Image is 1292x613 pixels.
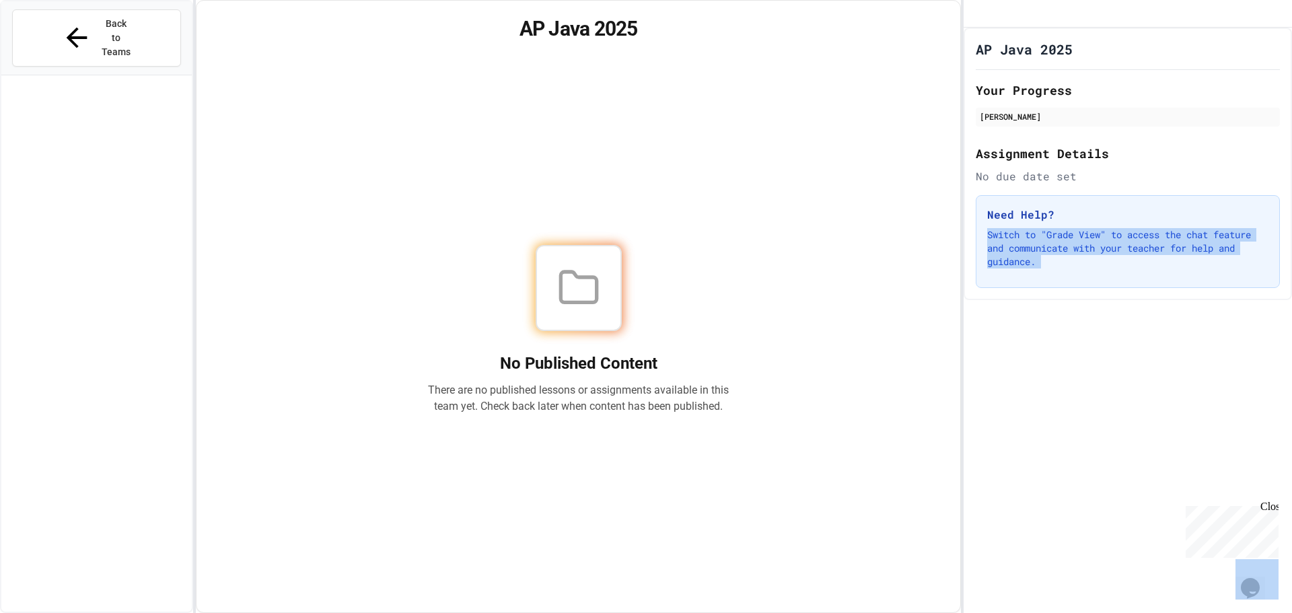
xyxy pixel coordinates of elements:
h2: No Published Content [428,353,729,374]
div: [PERSON_NAME] [980,110,1276,122]
p: Switch to "Grade View" to access the chat feature and communicate with your teacher for help and ... [987,228,1268,268]
div: No due date set [976,168,1280,184]
h1: AP Java 2025 [213,17,945,41]
h2: Assignment Details [976,144,1280,163]
h2: Your Progress [976,81,1280,100]
div: Chat with us now!Close [5,5,93,85]
iframe: chat widget [1235,559,1279,600]
p: There are no published lessons or assignments available in this team yet. Check back later when c... [428,382,729,414]
iframe: chat widget [1180,501,1279,558]
h3: Need Help? [987,207,1268,223]
h1: AP Java 2025 [976,40,1073,59]
span: Back to Teams [100,17,132,59]
button: Back to Teams [12,9,181,67]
